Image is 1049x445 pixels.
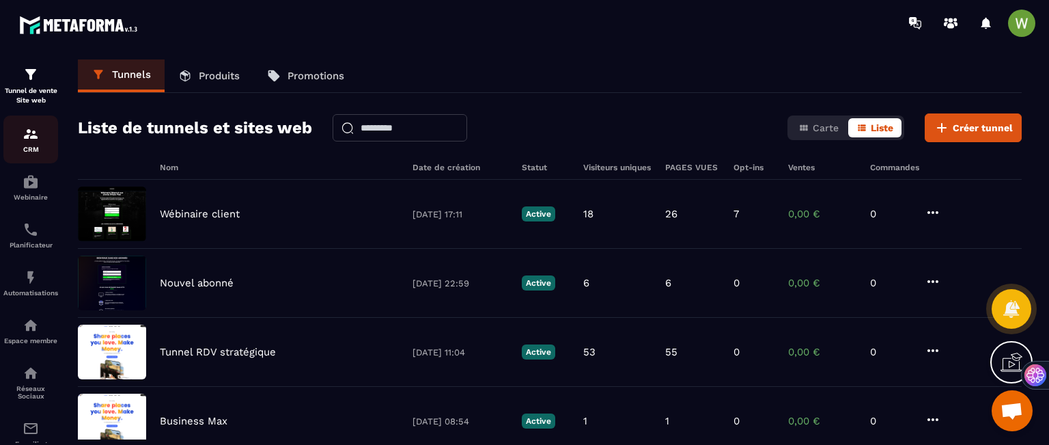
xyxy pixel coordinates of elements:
img: image [78,256,146,310]
p: Active [522,345,555,360]
a: Promotions [253,59,358,92]
p: 0 [733,346,740,358]
img: automations [23,269,39,286]
p: 55 [665,346,677,358]
a: schedulerschedulerPlanificateur [3,211,58,259]
p: Promotions [288,70,344,82]
p: 1 [665,415,669,427]
a: automationsautomationsEspace membre [3,307,58,355]
p: Nouvel abonné [160,277,234,289]
p: 0 [870,415,911,427]
p: 0,00 € [788,415,856,427]
p: 0 [870,277,911,289]
p: 0,00 € [788,277,856,289]
p: Planificateur [3,241,58,249]
img: formation [23,126,39,142]
p: [DATE] 17:11 [412,209,508,219]
p: [DATE] 11:04 [412,347,508,358]
p: [DATE] 08:54 [412,416,508,427]
img: automations [23,317,39,334]
span: Créer tunnel [953,121,1013,135]
p: 0 [733,277,740,289]
p: Tunnel RDV stratégique [160,346,276,358]
p: Active [522,275,555,291]
h6: Date de création [412,163,508,172]
a: social-networksocial-networkRéseaux Sociaux [3,355,58,410]
span: Carte [813,122,839,133]
h6: Ventes [788,163,856,172]
p: Active [522,414,555,429]
h6: Opt-ins [733,163,774,172]
button: Créer tunnel [925,113,1022,142]
p: 6 [583,277,589,289]
p: CRM [3,146,58,153]
img: social-network [23,365,39,381]
p: 0,00 € [788,346,856,358]
p: 1 [583,415,587,427]
p: 7 [733,208,739,220]
p: 26 [665,208,677,220]
p: 0 [733,415,740,427]
p: Business Max [160,415,227,427]
p: 0,00 € [788,208,856,220]
a: formationformationTunnel de vente Site web [3,56,58,116]
div: Ouvrir le chat [992,390,1033,431]
p: [DATE] 22:59 [412,278,508,288]
img: email [23,420,39,437]
img: formation [23,66,39,83]
p: 18 [583,208,593,220]
h6: Visiteurs uniques [583,163,652,172]
h6: Commandes [870,163,919,172]
p: 0 [870,346,911,358]
p: 53 [583,346,596,358]
h6: Statut [522,163,570,172]
button: Liste [848,118,901,137]
p: Réseaux Sociaux [3,385,58,400]
p: Wébinaire client [160,208,240,220]
p: Tunnels [112,68,151,81]
p: Active [522,206,555,221]
img: automations [23,174,39,190]
h2: Liste de tunnels et sites web [78,114,312,141]
img: image [78,325,146,379]
a: automationsautomationsAutomatisations [3,259,58,307]
p: Tunnel de vente Site web [3,86,58,105]
a: automationsautomationsWebinaire [3,163,58,211]
p: Automatisations [3,289,58,297]
img: scheduler [23,221,39,238]
p: 6 [665,277,671,289]
h6: PAGES VUES [665,163,720,172]
button: Carte [790,118,847,137]
a: Tunnels [78,59,165,92]
span: Liste [871,122,893,133]
p: 0 [870,208,911,220]
p: Espace membre [3,337,58,345]
img: image [78,187,146,241]
p: Produits [199,70,240,82]
h6: Nom [160,163,399,172]
p: Webinaire [3,193,58,201]
a: formationformationCRM [3,116,58,163]
img: logo [19,12,142,38]
a: Produits [165,59,253,92]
